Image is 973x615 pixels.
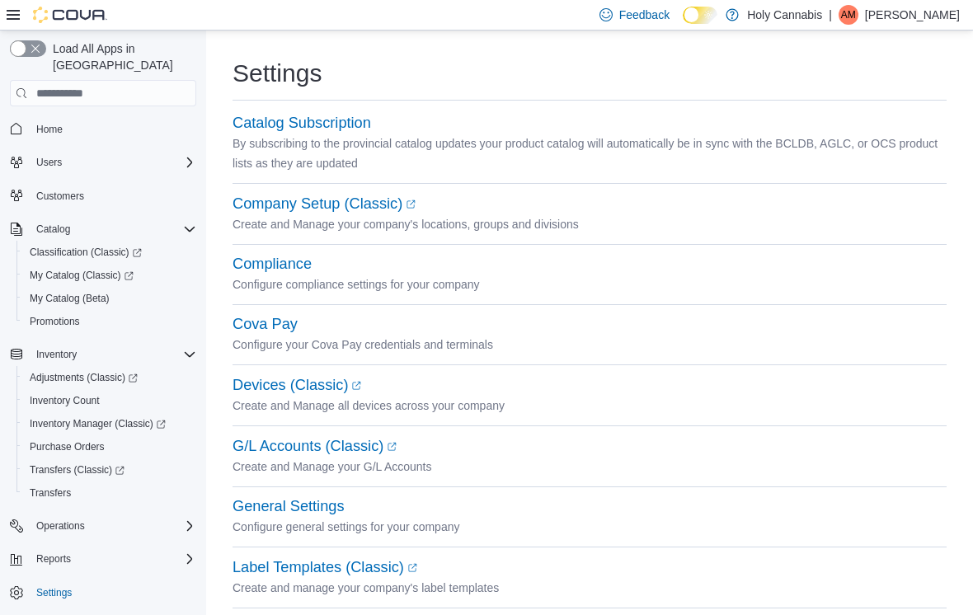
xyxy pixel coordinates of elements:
[233,134,947,173] p: By subscribing to the provincial catalog updates your product catalog will automatically be in sy...
[23,391,106,411] a: Inventory Count
[16,366,203,389] a: Adjustments (Classic)
[36,552,71,566] span: Reports
[30,583,78,603] a: Settings
[233,457,947,477] p: Create and Manage your G/L Accounts
[16,458,203,481] a: Transfers (Classic)
[36,586,72,599] span: Settings
[30,345,196,364] span: Inventory
[3,184,203,208] button: Customers
[406,200,416,209] svg: External link
[3,343,203,366] button: Inventory
[23,368,144,387] a: Adjustments (Classic)
[30,185,196,206] span: Customers
[23,437,111,457] a: Purchase Orders
[407,563,417,573] svg: External link
[233,498,344,515] button: General Settings
[233,377,361,393] a: Devices (Classic)External link
[23,265,196,285] span: My Catalog (Classic)
[233,438,397,454] a: G/L Accounts (Classic)External link
[23,483,196,503] span: Transfers
[233,316,298,333] button: Cova Pay
[30,345,83,364] button: Inventory
[3,151,203,174] button: Users
[30,315,80,328] span: Promotions
[747,5,822,25] p: Holy Cannabis
[233,57,322,90] h1: Settings
[233,115,371,132] button: Catalog Subscription
[36,123,63,136] span: Home
[233,256,312,273] button: Compliance
[3,116,203,140] button: Home
[23,312,87,331] a: Promotions
[23,312,196,331] span: Promotions
[23,242,196,262] span: Classification (Classic)
[30,486,71,500] span: Transfers
[23,289,116,308] a: My Catalog (Beta)
[16,435,203,458] button: Purchase Orders
[839,5,858,25] div: Amit Modi
[33,7,107,23] img: Cova
[16,412,203,435] a: Inventory Manager (Classic)
[30,549,196,569] span: Reports
[30,463,125,477] span: Transfers (Classic)
[23,414,172,434] a: Inventory Manager (Classic)
[36,519,85,533] span: Operations
[36,348,77,361] span: Inventory
[23,368,196,387] span: Adjustments (Classic)
[16,310,203,333] button: Promotions
[23,391,196,411] span: Inventory Count
[233,578,947,598] p: Create and manage your company's label templates
[23,460,131,480] a: Transfers (Classic)
[387,442,397,452] svg: External link
[30,118,196,138] span: Home
[865,5,960,25] p: [PERSON_NAME]
[3,514,203,538] button: Operations
[23,242,148,262] a: Classification (Classic)
[23,483,78,503] a: Transfers
[30,153,196,172] span: Users
[30,549,78,569] button: Reports
[3,218,203,241] button: Catalog
[30,371,138,384] span: Adjustments (Classic)
[30,219,196,239] span: Catalog
[46,40,196,73] span: Load All Apps in [GEOGRAPHIC_DATA]
[30,246,142,259] span: Classification (Classic)
[683,24,684,25] span: Dark Mode
[23,437,196,457] span: Purchase Orders
[233,275,947,294] p: Configure compliance settings for your company
[233,214,947,234] p: Create and Manage your company's locations, groups and divisions
[23,460,196,480] span: Transfers (Classic)
[30,219,77,239] button: Catalog
[30,516,92,536] button: Operations
[30,516,196,536] span: Operations
[30,292,110,305] span: My Catalog (Beta)
[841,5,856,25] span: AM
[23,289,196,308] span: My Catalog (Beta)
[233,195,416,212] a: Company Setup (Classic)External link
[23,414,196,434] span: Inventory Manager (Classic)
[30,120,69,139] a: Home
[233,335,947,354] p: Configure your Cova Pay credentials and terminals
[30,417,166,430] span: Inventory Manager (Classic)
[233,559,417,575] a: Label Templates (Classic)External link
[233,396,947,415] p: Create and Manage all devices across your company
[16,389,203,412] button: Inventory Count
[16,264,203,287] a: My Catalog (Classic)
[3,547,203,570] button: Reports
[30,582,196,603] span: Settings
[36,190,84,203] span: Customers
[619,7,670,23] span: Feedback
[30,394,100,407] span: Inventory Count
[829,5,832,25] p: |
[36,223,70,236] span: Catalog
[16,481,203,505] button: Transfers
[30,440,105,453] span: Purchase Orders
[36,156,62,169] span: Users
[30,186,91,206] a: Customers
[683,7,717,24] input: Dark Mode
[16,241,203,264] a: Classification (Classic)
[16,287,203,310] button: My Catalog (Beta)
[23,265,140,285] a: My Catalog (Classic)
[351,381,361,391] svg: External link
[3,580,203,604] button: Settings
